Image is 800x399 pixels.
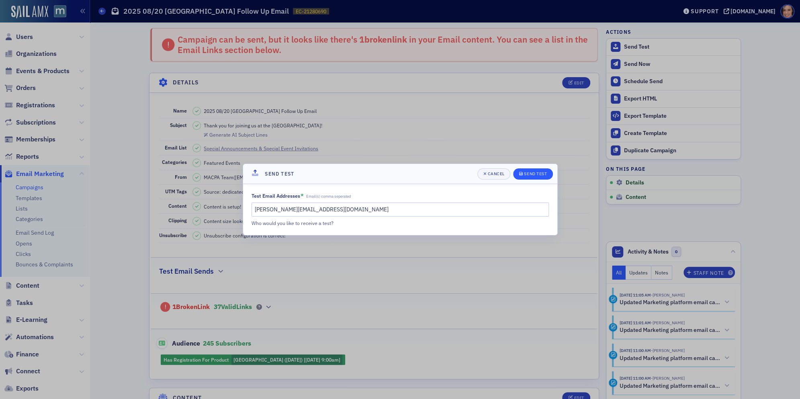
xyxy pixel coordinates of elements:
button: Send Test [513,168,553,180]
div: Send Test [524,172,547,176]
div: Cancel [487,172,504,176]
div: Test Email Addresses [252,193,300,199]
span: Email(s) comma seperated [306,194,351,199]
h4: Send Test [265,170,294,177]
button: Cancel [477,168,511,180]
abbr: This field is required [301,192,304,200]
div: Who would you like to receive a test? [252,219,522,227]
